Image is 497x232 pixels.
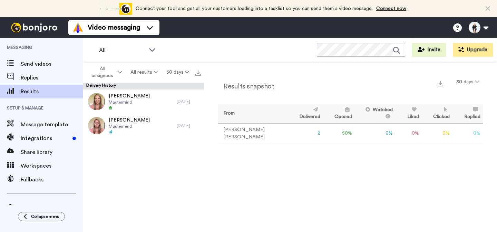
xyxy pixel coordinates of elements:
span: Collapse menu [31,214,59,219]
img: 5090235c-fe4b-41cd-8edd-c42a922e0d92-thumb.jpg [88,117,105,134]
span: Integrations [21,134,70,143]
span: All [99,46,145,54]
td: [PERSON_NAME] [PERSON_NAME] [218,123,288,144]
span: Video messaging [88,23,140,32]
span: Results [21,87,83,96]
button: Collapse menu [18,212,65,221]
th: Liked [396,104,422,123]
div: Delivery History [83,83,204,89]
th: Delivered [288,104,323,123]
button: All results [126,66,162,78]
span: Send videos [21,60,83,68]
div: [DATE] [177,99,201,104]
button: 30 days [162,66,193,78]
span: Fallbacks [21,176,83,184]
img: bj-logo-header-white.svg [8,23,60,32]
button: Export a summary of each team member’s results that match this filter now. [436,78,445,88]
a: Connect now [376,6,406,11]
a: [PERSON_NAME]Mastermind[DATE] [83,89,204,114]
th: From [218,104,288,123]
td: 50 % [323,123,355,144]
span: [PERSON_NAME] [109,117,150,124]
img: 62b2e0e2-6722-4d0d-8dec-dd23f9d9ba2e-thumb.jpg [88,93,105,110]
button: Invite [412,43,446,57]
button: Export all results that match these filters now. [193,67,203,77]
th: Watched [355,104,396,123]
a: [PERSON_NAME]Mastermind[DATE] [83,114,204,138]
th: Replied [452,104,483,123]
span: Connect your tool and get all your customers loading into a tasklist so you can send them a video... [136,6,373,11]
span: Mastermind [109,99,150,105]
td: 0 % [396,123,422,144]
span: Settings [21,203,83,212]
div: animation [94,3,132,15]
div: [DATE] [177,123,201,128]
td: 2 [288,123,323,144]
button: All assignees [84,63,126,82]
button: 30 days [452,76,483,88]
span: [PERSON_NAME] [109,93,150,99]
td: 0 % [355,123,396,144]
span: Workspaces [21,162,83,170]
span: Share library [21,148,83,156]
td: 0 % [452,123,483,144]
h2: Results snapshot [218,83,274,90]
span: All assignees [88,65,116,79]
span: Replies [21,74,83,82]
span: Message template [21,120,83,129]
img: export.svg [438,81,443,86]
span: Mastermind [109,124,150,129]
img: vm-color.svg [72,22,84,33]
img: export.svg [195,70,201,76]
th: Clicked [422,104,453,123]
td: 0 % [422,123,453,144]
button: Upgrade [453,43,493,57]
th: Opened [323,104,355,123]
